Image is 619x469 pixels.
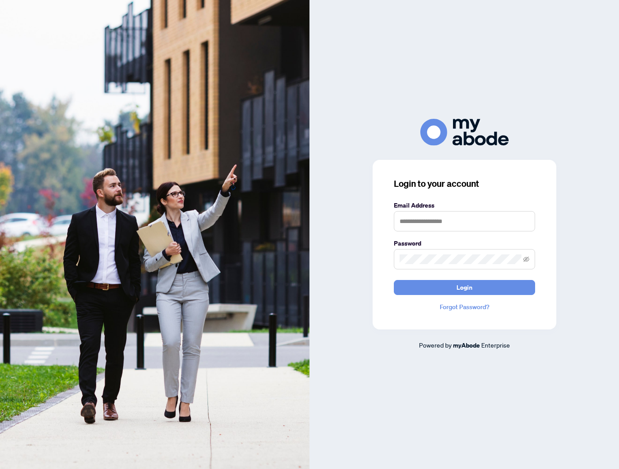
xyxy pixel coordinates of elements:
span: Powered by [419,341,452,349]
a: myAbode [453,340,480,350]
span: Enterprise [481,341,510,349]
label: Email Address [394,200,535,210]
h3: Login to your account [394,178,535,190]
span: Login [457,280,472,295]
img: ma-logo [420,119,509,146]
button: Login [394,280,535,295]
label: Password [394,238,535,248]
span: eye-invisible [523,256,529,262]
a: Forgot Password? [394,302,535,312]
